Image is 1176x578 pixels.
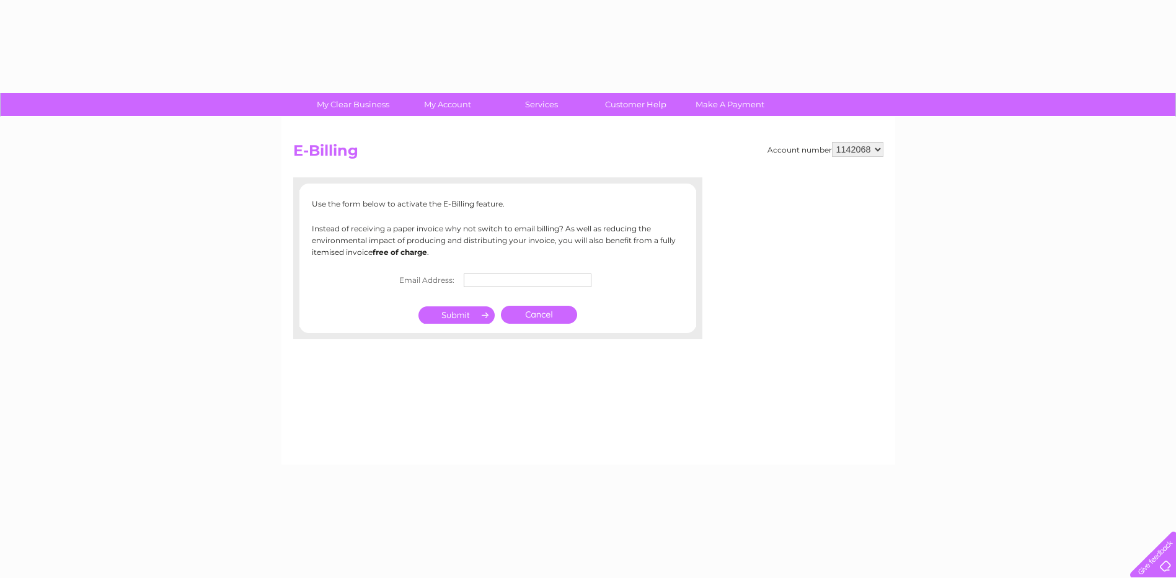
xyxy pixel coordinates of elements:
h2: E-Billing [293,142,883,166]
a: Make A Payment [679,93,781,116]
a: Customer Help [585,93,687,116]
b: free of charge [373,247,427,257]
p: Instead of receiving a paper invoice why not switch to email billing? As well as reducing the env... [312,223,684,259]
input: Submit [418,306,495,324]
th: Email Address: [393,270,461,290]
div: Account number [767,142,883,157]
a: My Account [396,93,498,116]
a: My Clear Business [302,93,404,116]
a: Cancel [501,306,577,324]
a: Services [490,93,593,116]
p: Use the form below to activate the E-Billing feature. [312,198,684,210]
